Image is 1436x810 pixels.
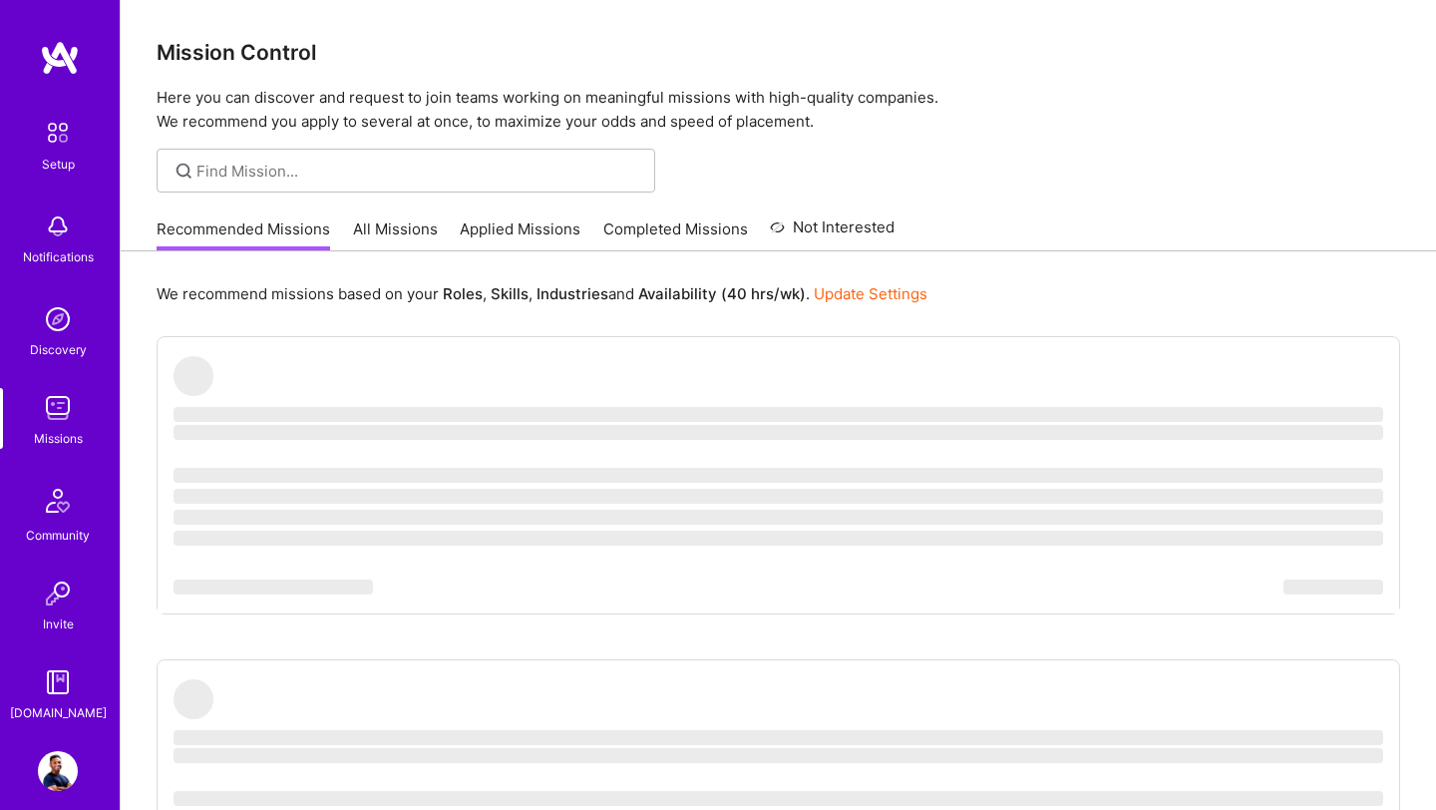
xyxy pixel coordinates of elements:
[157,283,927,304] p: We recommend missions based on your , , and .
[460,218,580,251] a: Applied Missions
[196,161,640,182] input: Find Mission...
[23,246,94,267] div: Notifications
[173,160,195,183] i: icon SearchGrey
[38,751,78,791] img: User Avatar
[38,299,78,339] img: discovery
[38,388,78,428] img: teamwork
[26,525,90,546] div: Community
[34,428,83,449] div: Missions
[353,218,438,251] a: All Missions
[38,206,78,246] img: bell
[38,662,78,702] img: guide book
[443,284,483,303] b: Roles
[491,284,529,303] b: Skills
[33,751,83,791] a: User Avatar
[40,40,80,76] img: logo
[37,112,79,154] img: setup
[38,574,78,613] img: Invite
[30,339,87,360] div: Discovery
[537,284,608,303] b: Industries
[814,284,927,303] a: Update Settings
[157,86,1400,134] p: Here you can discover and request to join teams working on meaningful missions with high-quality ...
[34,477,82,525] img: Community
[157,218,330,251] a: Recommended Missions
[43,613,74,634] div: Invite
[10,702,107,723] div: [DOMAIN_NAME]
[603,218,748,251] a: Completed Missions
[770,215,895,251] a: Not Interested
[42,154,75,175] div: Setup
[157,40,1400,65] h3: Mission Control
[638,284,806,303] b: Availability (40 hrs/wk)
